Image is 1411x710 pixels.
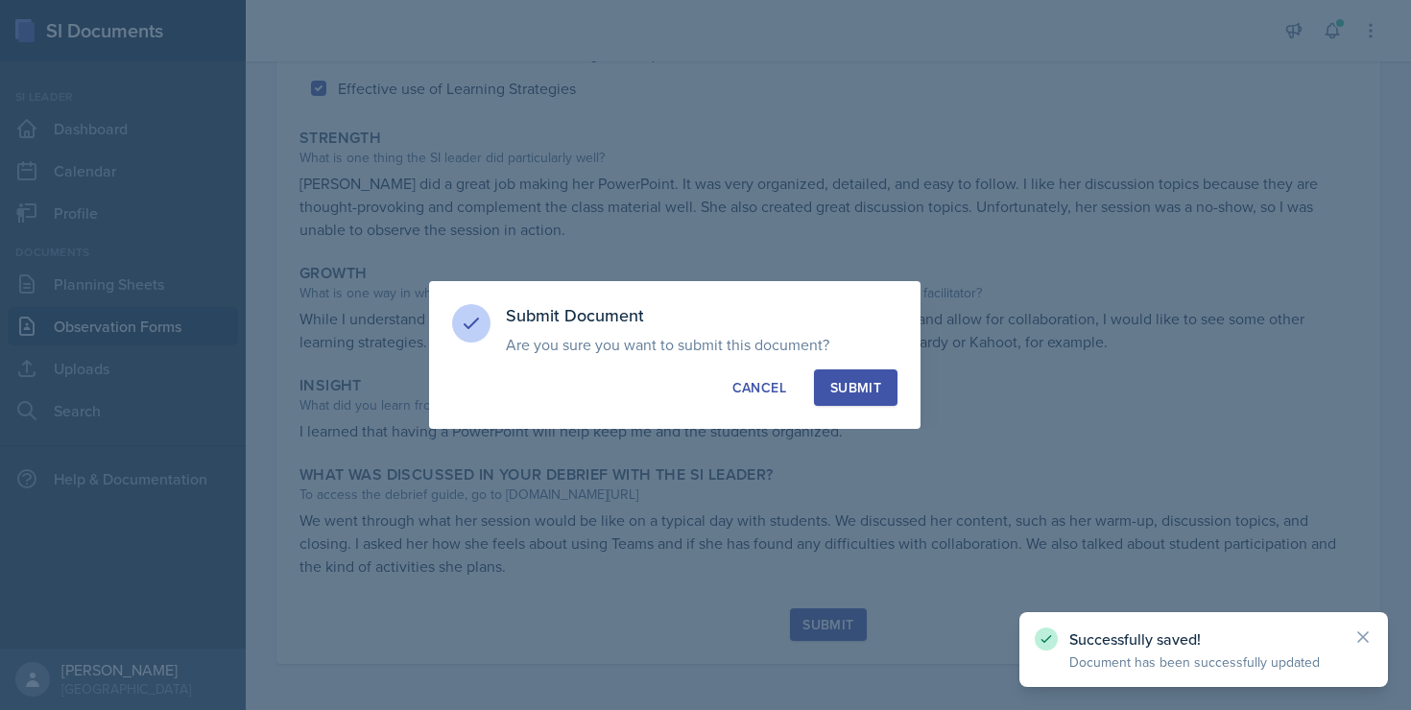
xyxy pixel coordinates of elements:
p: Successfully saved! [1069,629,1338,649]
p: Are you sure you want to submit this document? [506,335,897,354]
p: Document has been successfully updated [1069,652,1338,672]
h3: Submit Document [506,304,897,327]
button: Submit [814,369,897,406]
div: Cancel [732,378,786,397]
div: Submit [830,378,881,397]
button: Cancel [716,369,802,406]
